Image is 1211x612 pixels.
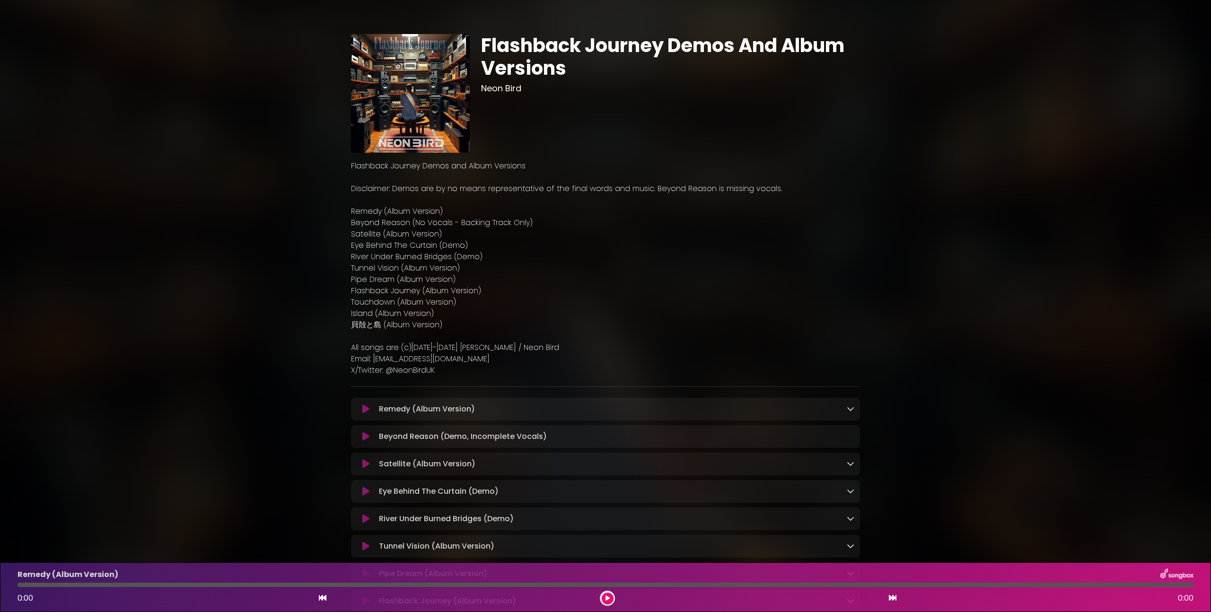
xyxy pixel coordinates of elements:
p: Flashback Journey (Album Version) [351,285,860,297]
p: All songs are (c)[DATE]-[DATE] [PERSON_NAME] / Neon Bird [351,342,860,353]
p: Satellite (Album Version) [351,228,860,240]
p: 貝殻と島 (Album Version) [351,319,860,331]
p: Satellite (Album Version) [379,458,475,470]
p: Remedy (Album Version) [351,206,860,217]
p: River Under Burned Bridges (Demo) [351,251,860,262]
p: X/Twitter: @NeonBirdUK [351,365,860,376]
p: Eye Behind The Curtain (Demo) [379,486,499,497]
p: Disclaimer: Demos are by no means representative of the final words and music. Beyond Reason is m... [351,183,860,194]
p: Beyond Reason (No Vocals - Backing Track Only) [351,217,860,228]
img: songbox-logo-white.png [1160,568,1193,581]
p: Eye Behind The Curtain (Demo) [351,240,860,251]
span: 0:00 [1178,593,1193,604]
p: Tunnel Vision (Album Version) [379,541,494,552]
img: BtjLO8ZRbyveeVnwhPl4 [351,34,470,153]
p: Beyond Reason (Demo, Incomplete Vocals) [379,431,547,442]
h1: Flashback Journey Demos And Album Versions [481,34,860,79]
p: Pipe Dream (Album Version) [351,274,860,285]
p: Tunnel Vision (Album Version) [351,262,860,274]
p: Email: [EMAIL_ADDRESS][DOMAIN_NAME] [351,353,860,365]
p: Touchdown (Album Version) [351,297,860,308]
p: Flashback Journey Demos and Album Versions [351,160,860,172]
p: Island (Album Version) [351,308,860,319]
p: Remedy (Album Version) [379,403,475,415]
p: Remedy (Album Version) [18,569,118,580]
h3: Neon Bird [481,83,860,94]
p: River Under Burned Bridges (Demo) [379,513,514,525]
span: 0:00 [18,593,33,603]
